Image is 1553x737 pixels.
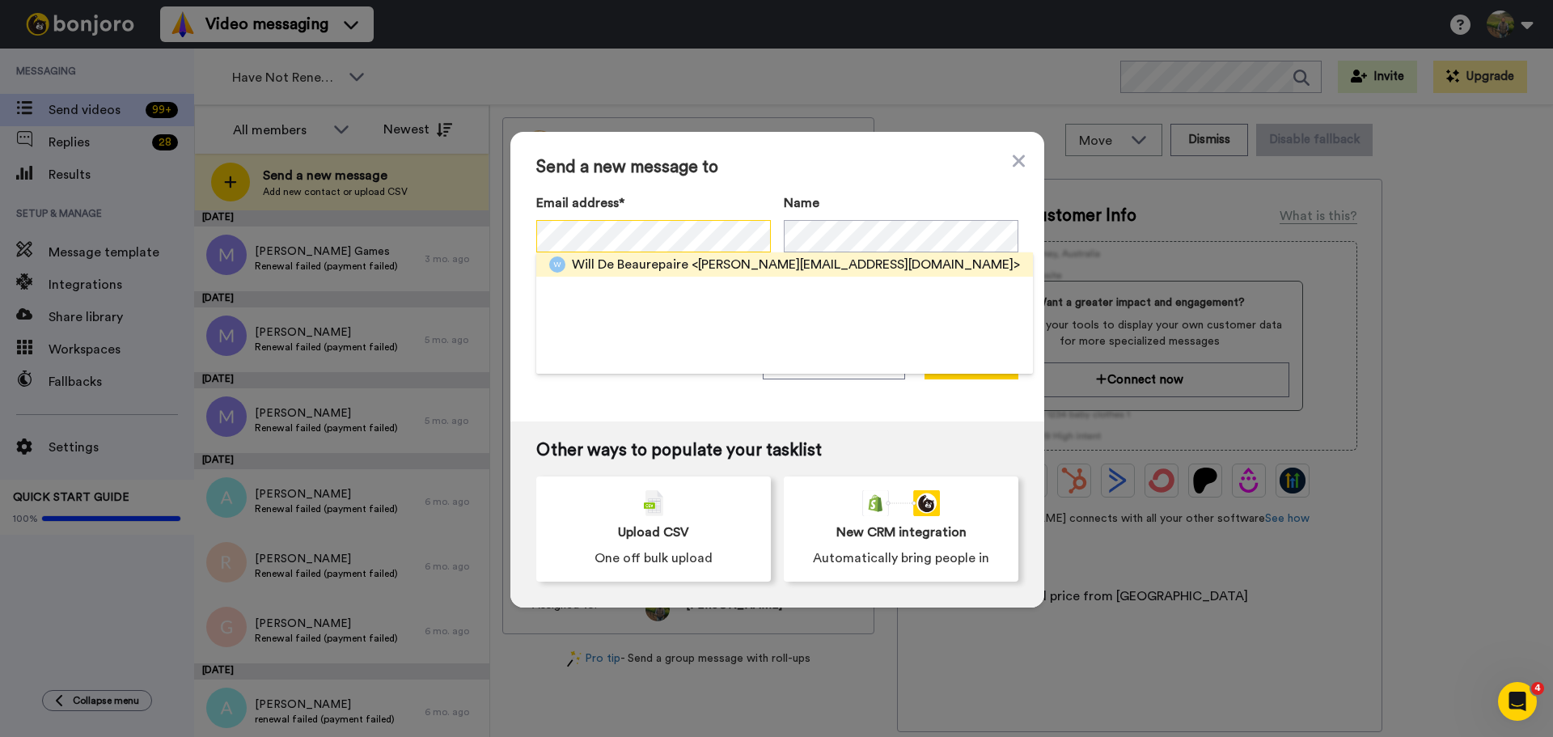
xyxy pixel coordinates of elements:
span: New CRM integration [836,523,967,542]
img: w.png [549,256,565,273]
span: Send a new message to [536,158,1018,177]
span: Other ways to populate your tasklist [536,441,1018,460]
img: csv-grey.png [644,490,663,516]
span: Automatically bring people in [813,549,989,568]
span: Name [784,193,819,213]
span: One off bulk upload [595,549,713,568]
span: Upload CSV [618,523,689,542]
span: Will De Beaurepaire [572,255,688,274]
span: <[PERSON_NAME][EMAIL_ADDRESS][DOMAIN_NAME]> [692,255,1020,274]
label: Email address* [536,193,771,213]
iframe: Intercom live chat [1498,682,1537,721]
span: 4 [1531,682,1544,695]
div: animation [862,490,940,516]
